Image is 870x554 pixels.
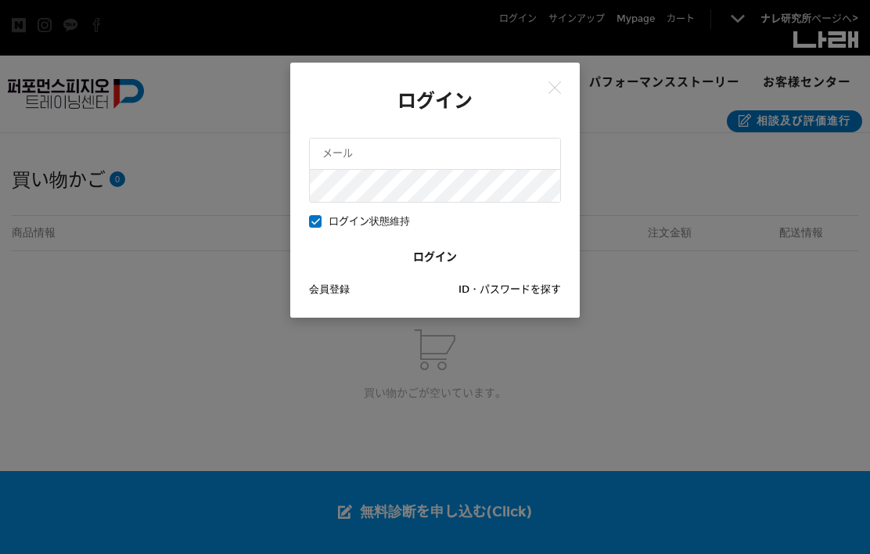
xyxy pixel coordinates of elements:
h2: ログイン [290,90,580,113]
a: ID・パスワードを探す [458,281,561,298]
a: 会員登録 [309,281,350,298]
button: ログイン [309,242,561,273]
span: ログイン状態維持 [309,213,410,230]
input: メール [310,138,560,170]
